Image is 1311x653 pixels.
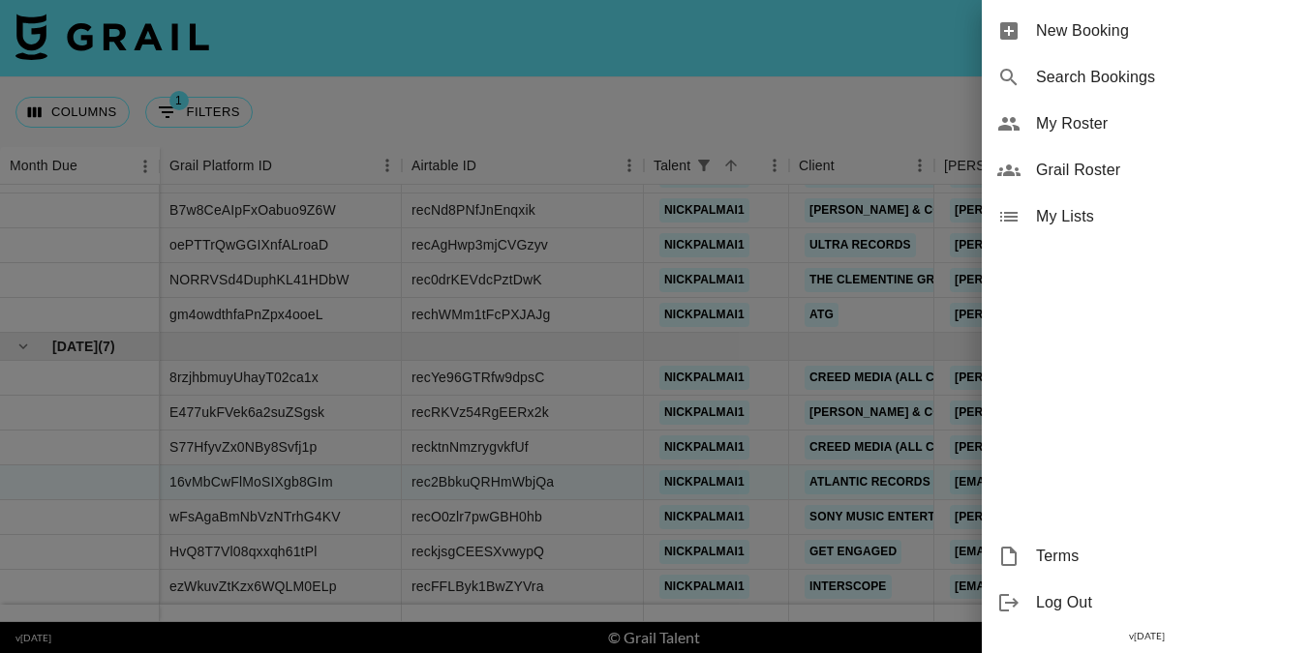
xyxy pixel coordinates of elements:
span: New Booking [1036,19,1296,43]
div: My Lists [982,193,1311,240]
div: My Roster [982,101,1311,147]
div: Search Bookings [982,54,1311,101]
div: New Booking [982,8,1311,54]
div: Terms [982,533,1311,579]
span: Log Out [1036,591,1296,614]
div: v [DATE] [982,626,1311,646]
div: Log Out [982,579,1311,626]
span: Grail Roster [1036,159,1296,182]
div: Grail Roster [982,147,1311,193]
span: Search Bookings [1036,66,1296,89]
span: My Lists [1036,205,1296,228]
span: My Roster [1036,112,1296,135]
span: Terms [1036,545,1296,568]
